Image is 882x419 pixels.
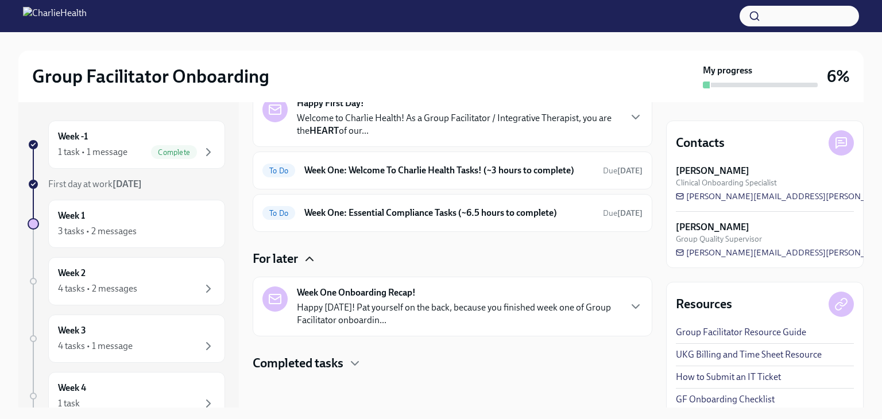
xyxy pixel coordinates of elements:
a: To DoWeek One: Welcome To Charlie Health Tasks! (~3 hours to complete)Due[DATE] [262,161,643,180]
span: September 15th, 2025 08:00 [603,165,643,176]
a: GF Onboarding Checklist [676,393,775,406]
a: Week 13 tasks • 2 messages [28,200,225,248]
span: Complete [151,148,197,157]
a: First day at work[DATE] [28,178,225,191]
div: 1 task • 1 message [58,146,127,158]
strong: [DATE] [617,166,643,176]
img: CharlieHealth [23,7,87,25]
div: 3 tasks • 2 messages [58,225,137,238]
span: To Do [262,209,295,218]
strong: Happy First Day! [297,97,364,110]
h4: For later [253,250,298,267]
p: Happy [DATE]! Pat yourself on the back, because you finished week one of Group Facilitator onboar... [297,301,620,327]
span: Clinical Onboarding Specialist [676,177,777,188]
div: 4 tasks • 2 messages [58,282,137,295]
strong: Week One Onboarding Recap! [297,286,416,299]
h3: 6% [827,66,850,87]
h6: Week One: Essential Compliance Tasks (~6.5 hours to complete) [304,207,594,219]
a: How to Submit an IT Ticket [676,371,781,383]
h6: Week One: Welcome To Charlie Health Tasks! (~3 hours to complete) [304,164,594,177]
strong: [PERSON_NAME] [676,221,749,234]
strong: [PERSON_NAME] [676,165,749,177]
span: Due [603,166,643,176]
h6: Week -1 [58,130,88,143]
a: Week 24 tasks • 2 messages [28,257,225,305]
a: Week -11 task • 1 messageComplete [28,121,225,169]
p: Welcome to Charlie Health! As a Group Facilitator / Integrative Therapist, you are the of our... [297,112,620,137]
div: For later [253,250,652,267]
h4: Completed tasks [253,355,343,372]
h6: Week 1 [58,209,85,222]
a: To DoWeek One: Essential Compliance Tasks (~6.5 hours to complete)Due[DATE] [262,204,643,222]
span: To Do [262,166,295,175]
strong: [DATE] [617,208,643,218]
span: Due [603,208,643,218]
h4: Contacts [676,134,725,152]
h6: Week 4 [58,382,86,394]
div: Completed tasks [253,355,652,372]
span: September 15th, 2025 08:00 [603,208,643,219]
a: Group Facilitator Resource Guide [676,326,806,339]
h4: Resources [676,296,732,313]
div: 4 tasks • 1 message [58,340,133,352]
a: Week 34 tasks • 1 message [28,315,225,363]
span: First day at work [48,179,142,189]
div: 1 task [58,397,80,410]
h6: Week 2 [58,267,86,280]
strong: [DATE] [113,179,142,189]
h2: Group Facilitator Onboarding [32,65,269,88]
h6: Week 3 [58,324,86,337]
span: Group Quality Supervisor [676,234,762,245]
a: UKG Billing and Time Sheet Resource [676,348,822,361]
strong: HEART [310,125,339,136]
strong: My progress [703,64,752,77]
